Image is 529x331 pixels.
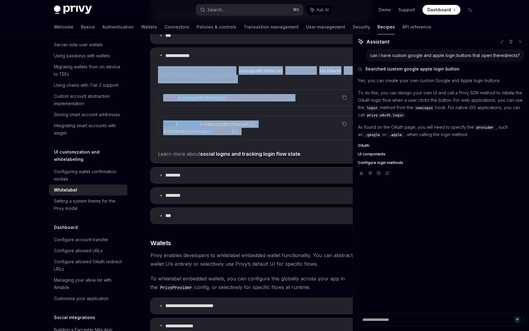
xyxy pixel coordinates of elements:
[358,66,524,72] button: Searched custom google apple login button
[416,105,433,110] span: useLogin
[370,52,520,59] div: can i have custom google and apple login buttons that open theredirects?
[54,276,124,291] div: Managing your allow list with Airtable
[158,284,194,291] code: PrivyProvider
[49,245,127,256] a: Configure allowed URLs
[197,20,236,34] a: Policies & controls
[163,129,185,134] span: initOAuth
[389,132,402,137] span: .apple
[54,82,118,89] div: Using chains with Tier 2 support
[377,20,395,34] a: Recipes
[49,256,127,275] a: Configure allowed OAuth redirect URLs
[178,121,200,127] span: initOAuth
[291,95,293,101] span: ;
[365,66,460,72] span: Searched custom google apple login button
[358,124,524,138] p: As found on the OAuth page, you will need to specify the , such as or , when calling the login me...
[54,258,124,273] div: Configure allowed OAuth redirect URLs
[358,152,385,157] span: UI components
[102,20,134,34] a: Authentication
[306,20,345,34] a: User management
[185,129,190,134] span: ({
[54,197,124,212] div: Setting a system theme for the Privy modal
[49,109,127,120] a: Storing smart account addresses
[54,148,127,163] h5: UI customization and whitelabeling
[54,41,103,48] div: Server-side user wallets
[465,5,475,15] button: Toggle dark mode
[340,93,348,101] button: Copy the contents from the code block
[150,251,371,268] span: Privy enables developers to whitelabel embedded wallet functionality. You can abstract away walle...
[224,95,227,101] span: }
[353,20,370,34] a: Security
[175,121,178,127] span: {
[205,121,249,127] span: useLoginWithSocial
[358,143,524,148] a: OAuth
[367,105,377,110] span: login
[54,122,124,137] div: Integrating smart accounts with wagmi
[54,186,77,194] div: Whitelabel
[200,151,300,157] a: social logins and tracking login flow state
[212,129,232,134] span: 'google'
[208,6,225,13] div: Search...
[141,20,157,34] a: Wallets
[49,234,127,245] a: Configure account transfer
[49,91,127,109] a: Custom account abstraction implementation
[350,93,358,101] button: Ask AI
[54,247,103,254] div: Configure allowed URLs
[190,129,212,134] span: provider:
[158,150,363,158] span: Learn more about .
[358,160,524,165] a: Configure login methods
[365,132,380,137] span: .google
[54,314,95,321] h5: Social integrations
[200,121,202,127] span: }
[54,295,109,302] div: Customize your application
[49,80,127,91] a: Using chains with Tier 2 support
[49,50,127,61] a: Using passkeys with wallets
[54,111,120,118] div: Storing smart account addresses
[366,38,389,45] span: Assistant
[81,20,95,34] a: Basics
[49,293,127,304] a: Customize your application
[293,7,299,12] span: ⌘ K
[350,120,358,128] button: Ask AI
[244,20,299,34] a: Transaction management
[163,121,175,127] span: const
[178,95,180,101] span: {
[150,239,171,247] span: Wallets
[49,275,127,293] a: Managing your allow list with Airtable
[54,63,124,78] div: Migrating wallets from on-device to TEEs
[358,160,403,165] span: Configure login methods
[54,93,124,107] div: Custom account abstraction implementation
[49,120,127,139] a: Integrating smart accounts with wagmi
[379,7,391,13] a: Demo
[427,7,451,13] span: Dashboard
[180,95,224,101] span: useLoginWithSocial
[150,274,371,291] span: To whitelabel embedded wallets, you can configure this globally across your app in the config, or...
[49,196,127,214] a: Setting a system theme for the Privy modal
[232,129,239,134] span: });
[54,224,78,231] h5: Dashboard
[514,316,521,323] button: Send message
[358,152,524,157] a: UI components
[54,236,108,243] div: Configure account transfer
[317,67,344,74] code: initOAuth
[358,143,369,148] span: OAuth
[54,20,73,34] a: Welcome
[358,77,524,84] p: Yes, you can create your own custom Google and Apple login buttons.
[227,95,237,101] span: from
[49,166,127,185] a: Configuring wallet confirmation modals
[398,7,415,13] a: Support
[202,121,205,127] span: =
[49,185,127,196] a: Whitelabel
[237,95,291,101] span: '@privy-io/react-auth'
[54,6,92,14] img: dark logo
[476,125,493,130] span: provider
[163,95,178,101] span: import
[249,121,256,127] span: ();
[164,20,189,34] a: Connectors
[306,4,333,15] button: Ask AI
[236,67,285,74] code: useLoginWithSocial
[54,168,124,183] div: Configuring wallet confirmation modals
[317,7,329,13] span: Ask AI
[49,39,127,50] a: Server-side user wallets
[54,52,110,59] div: Using passkeys with wallets
[402,20,431,34] a: API reference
